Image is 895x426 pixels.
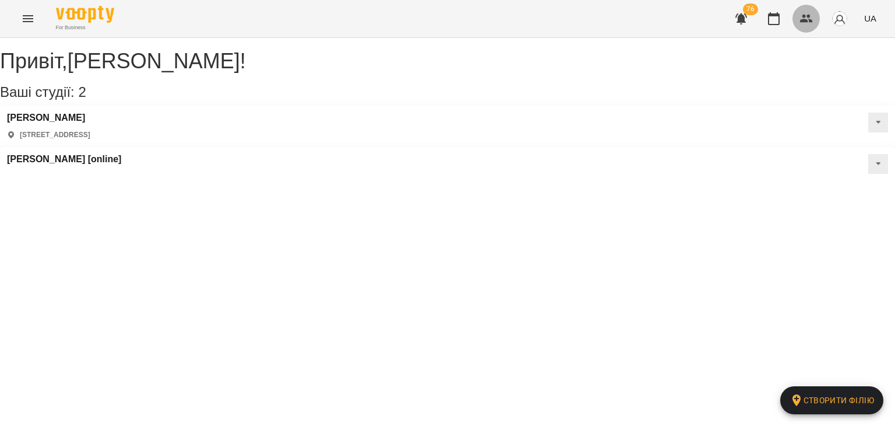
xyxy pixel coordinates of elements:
[831,11,848,27] img: avatar_s.png
[7,113,90,123] a: [PERSON_NAME]
[864,12,876,25] span: UA
[743,4,758,15] span: 76
[56,6,114,23] img: Voopty Logo
[859,8,881,29] button: UA
[78,84,86,100] span: 2
[7,154,121,165] a: [PERSON_NAME] [online]
[56,24,114,32] span: For Business
[14,5,42,33] button: Menu
[20,130,90,140] p: [STREET_ADDRESS]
